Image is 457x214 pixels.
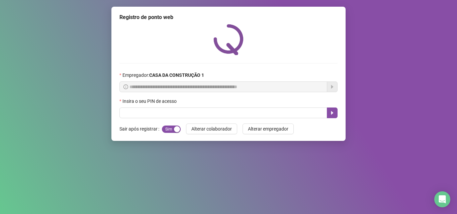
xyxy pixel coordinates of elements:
[123,84,128,89] span: info-circle
[186,124,237,134] button: Alterar colaborador
[248,125,288,133] span: Alterar empregador
[119,124,162,134] label: Sair após registrar
[191,125,232,133] span: Alterar colaborador
[119,13,338,21] div: Registro de ponto web
[213,24,244,55] img: QRPoint
[243,124,294,134] button: Alterar empregador
[330,110,335,116] span: caret-right
[434,191,450,207] div: Open Intercom Messenger
[149,72,204,78] strong: CASA DA CONSTRUÇÃO 1
[119,97,181,105] label: Insira o seu PIN de acesso
[122,71,204,79] span: Empregador :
